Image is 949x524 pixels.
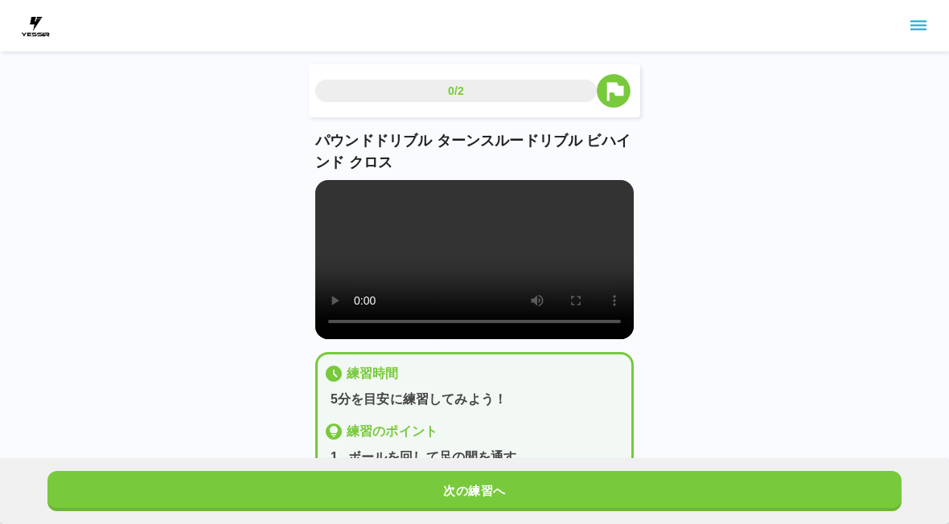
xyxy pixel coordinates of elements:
img: dummy [19,10,51,42]
p: 0/2 [448,83,464,99]
p: ボールを回して足の間を通す。 [348,448,530,467]
p: パウンドドリブル ターンスルードリブル ビハインド クロス [315,130,634,174]
p: 練習時間 [347,364,399,383]
button: 次の練習へ [47,471,902,511]
button: sidemenu [905,12,932,39]
p: 1 . [331,448,342,467]
p: 練習のポイント [347,422,438,441]
p: 5分を目安に練習してみよう！ [331,390,625,409]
